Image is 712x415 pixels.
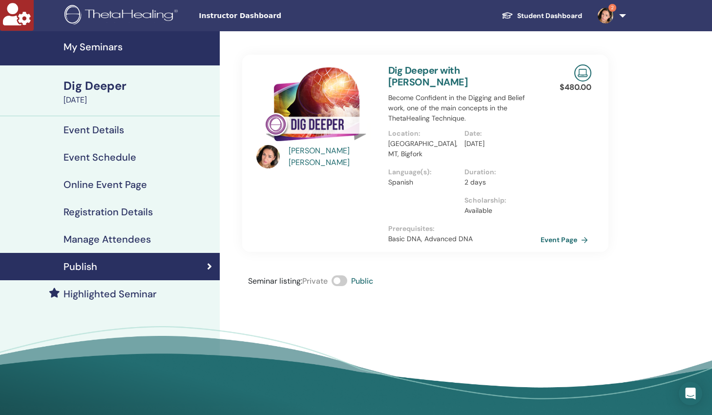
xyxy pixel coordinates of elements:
[388,234,541,244] p: Basic DNA, Advanced DNA
[351,276,373,286] span: Public
[464,128,535,139] p: Date :
[679,382,702,405] div: Open Intercom Messenger
[388,167,459,177] p: Language(s) :
[63,233,151,245] h4: Manage Attendees
[63,124,124,136] h4: Event Details
[388,93,541,124] p: Become Confident in the Digging and Belief work, one of the main concepts in the ThetaHealing Tec...
[248,276,302,286] span: Seminar listing :
[63,151,136,163] h4: Event Schedule
[464,167,535,177] p: Duration :
[502,11,513,20] img: graduation-cap-white.svg
[541,232,592,247] a: Event Page
[608,4,616,12] span: 2
[388,224,541,234] p: Prerequisites :
[388,128,459,139] p: Location :
[289,145,379,168] a: [PERSON_NAME] [PERSON_NAME]
[560,82,591,93] p: $ 480.00
[464,177,535,187] p: 2 days
[63,78,214,94] div: Dig Deeper
[256,64,377,148] img: Dig Deeper
[464,206,535,216] p: Available
[63,288,157,300] h4: Highlighted Seminar
[388,177,459,187] p: Spanish
[63,206,153,218] h4: Registration Details
[63,261,97,272] h4: Publish
[302,276,328,286] span: Private
[63,41,214,53] h4: My Seminars
[464,139,535,149] p: [DATE]
[199,11,345,21] span: Instructor Dashboard
[256,145,280,168] img: default.jpg
[63,94,214,106] div: [DATE]
[64,5,181,27] img: logo.png
[58,78,220,106] a: Dig Deeper[DATE]
[63,179,147,190] h4: Online Event Page
[494,7,590,25] a: Student Dashboard
[574,64,591,82] img: Live Online Seminar
[388,139,459,159] p: [GEOGRAPHIC_DATA], MT, Bigfork
[598,8,613,23] img: default.jpg
[388,64,468,88] a: Dig Deeper with [PERSON_NAME]
[464,195,535,206] p: Scholarship :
